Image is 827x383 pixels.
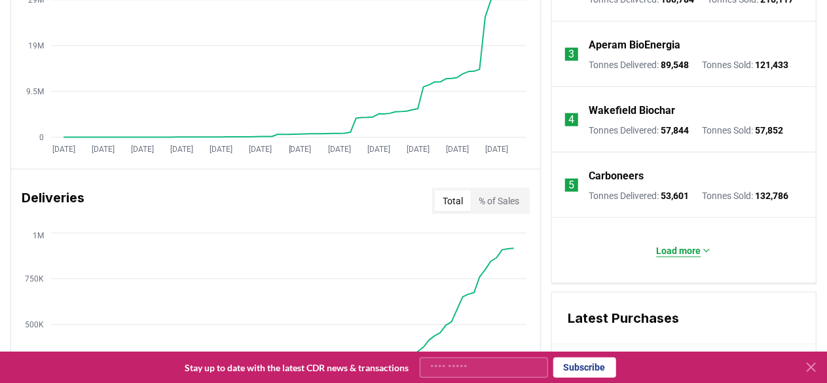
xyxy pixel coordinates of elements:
[249,145,272,154] tspan: [DATE]
[131,145,154,154] tspan: [DATE]
[485,145,508,154] tspan: [DATE]
[367,145,390,154] tspan: [DATE]
[661,60,689,70] span: 89,548
[171,145,194,154] tspan: [DATE]
[569,46,575,62] p: 3
[589,189,689,202] p: Tonnes Delivered :
[755,125,783,136] span: 57,852
[702,189,788,202] p: Tonnes Sold :
[26,87,44,96] tspan: 9.5M
[25,320,44,329] tspan: 500K
[569,177,575,193] p: 5
[471,191,527,211] button: % of Sales
[22,188,84,214] h3: Deliveries
[589,58,689,71] p: Tonnes Delivered :
[52,145,75,154] tspan: [DATE]
[702,124,783,137] p: Tonnes Sold :
[210,145,233,154] tspan: [DATE]
[568,308,800,328] h3: Latest Purchases
[702,58,788,71] p: Tonnes Sold :
[589,103,675,119] a: Wakefield Biochar
[755,191,788,201] span: 132,786
[25,274,44,283] tspan: 750K
[289,145,312,154] tspan: [DATE]
[328,145,351,154] tspan: [DATE]
[28,41,44,50] tspan: 19M
[755,60,788,70] span: 121,433
[407,145,430,154] tspan: [DATE]
[646,238,722,264] button: Load more
[661,191,689,201] span: 53,601
[92,145,115,154] tspan: [DATE]
[446,145,469,154] tspan: [DATE]
[569,112,575,128] p: 4
[657,244,701,257] p: Load more
[589,37,680,53] a: Aperam BioEnergia
[435,191,471,211] button: Total
[33,231,44,240] tspan: 1M
[589,124,689,137] p: Tonnes Delivered :
[39,133,44,142] tspan: 0
[589,168,644,184] a: Carboneers
[661,125,689,136] span: 57,844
